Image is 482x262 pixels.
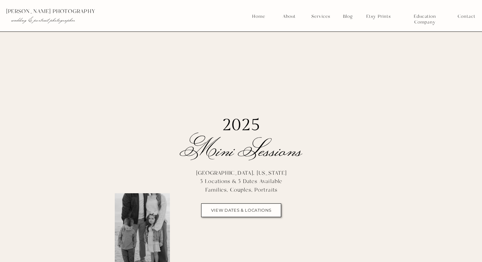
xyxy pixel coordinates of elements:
[364,14,393,19] a: Etsy Prints
[213,116,269,137] h1: 2025
[11,17,128,23] p: wedding & portrait photographer
[403,14,447,19] a: Education Company
[209,208,274,213] a: view dates & locations
[341,14,355,19] a: Blog
[193,169,289,195] p: [GEOGRAPHIC_DATA], [US_STATE] 5 Locations & 5 Dates Available Families, Couples, Portraits
[252,14,266,19] a: Home
[172,138,310,159] h1: Mini Sessions
[281,14,297,19] a: About
[458,14,475,19] a: Contact
[309,14,332,19] a: Services
[6,9,141,14] p: [PERSON_NAME] photography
